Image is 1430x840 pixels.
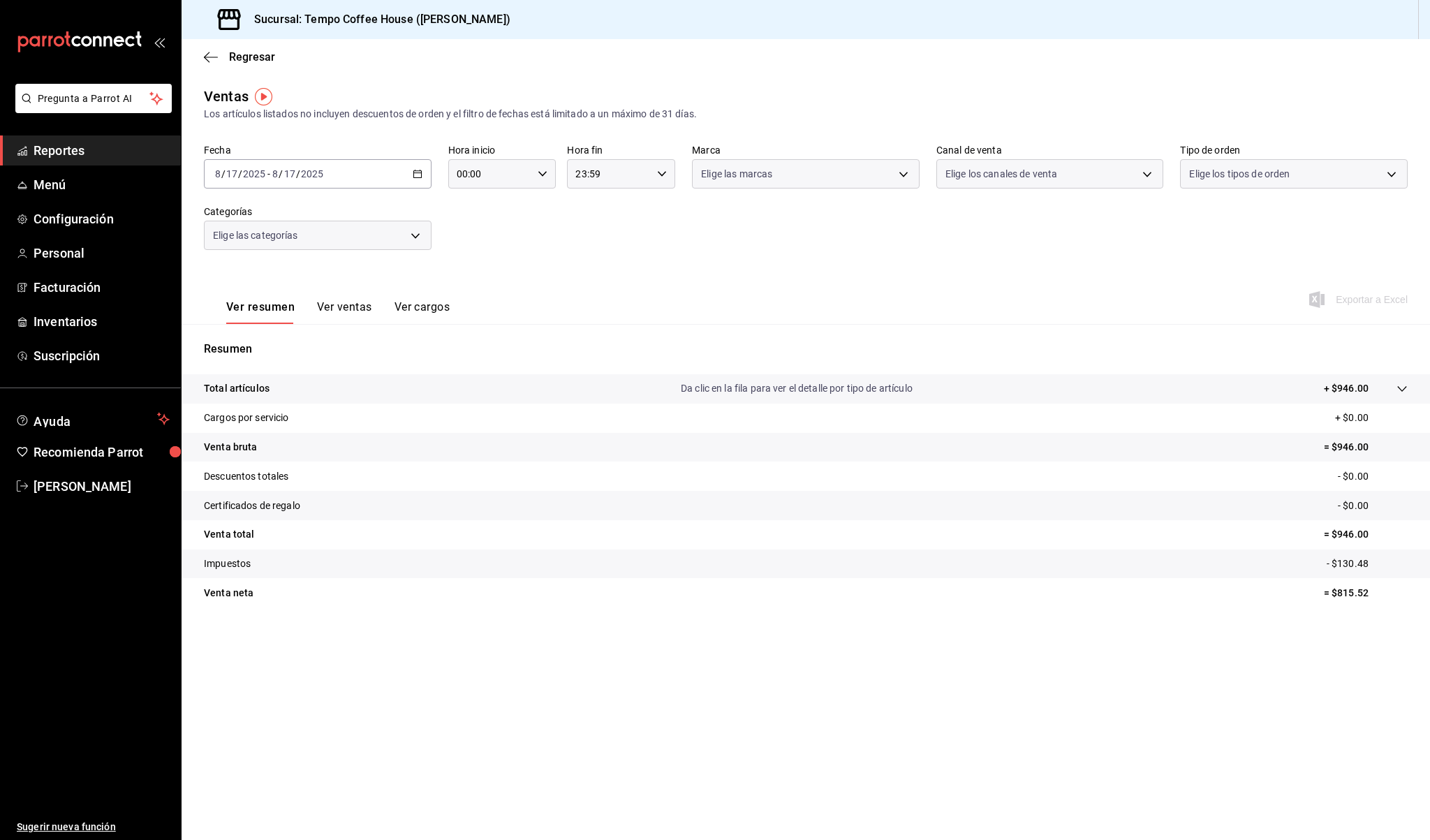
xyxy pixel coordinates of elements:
span: Elige las marcas [701,167,772,181]
label: Hora inicio [448,145,556,155]
span: Suscripción [34,346,170,365]
span: Recomienda Parrot [34,443,170,462]
p: - $130.48 [1327,557,1408,571]
input: -- [226,168,238,179]
span: Reportes [34,141,170,160]
p: - $0.00 [1338,469,1408,484]
span: Elige las categorías [213,228,298,242]
p: = $946.00 [1324,527,1408,542]
input: -- [283,168,296,179]
span: / [279,168,283,179]
span: Menú [34,175,170,194]
span: / [221,168,226,179]
button: Ver ventas [317,300,372,324]
span: Personal [34,244,170,263]
p: Venta total [204,527,254,542]
p: + $946.00 [1324,381,1369,396]
input: ---- [242,168,266,179]
label: Canal de venta [936,145,1164,155]
label: Marca [692,145,920,155]
button: open_drawer_menu [154,36,165,47]
button: Regresar [204,50,275,64]
span: Ayuda [34,411,152,427]
span: Inventarios [34,312,170,331]
span: / [238,168,242,179]
input: -- [214,168,221,179]
p: Da clic en la fila para ver el detalle por tipo de artículo [681,381,913,396]
a: Pregunta a Parrot AI [10,101,172,116]
span: Sugerir nueva función [17,820,170,834]
p: Venta bruta [204,440,257,455]
p: Cargos por servicio [204,411,289,425]
label: Tipo de orden [1180,145,1408,155]
div: Ventas [204,86,249,107]
p: + $0.00 [1335,411,1408,425]
input: ---- [300,168,324,179]
label: Hora fin [567,145,675,155]
p: = $815.52 [1324,586,1408,600]
p: - $0.00 [1338,499,1408,513]
span: Configuración [34,209,170,228]
label: Fecha [204,145,432,155]
label: Categorías [204,207,432,216]
span: Elige los tipos de orden [1189,167,1290,181]
span: Pregunta a Parrot AI [38,91,150,106]
div: navigation tabs [226,300,450,324]
span: / [296,168,300,179]
button: Ver cargos [395,300,450,324]
p: Resumen [204,341,1408,358]
span: [PERSON_NAME] [34,477,170,496]
p: Descuentos totales [204,469,288,484]
span: Regresar [229,50,275,64]
span: Facturación [34,278,170,297]
p: Certificados de regalo [204,499,300,513]
div: Los artículos listados no incluyen descuentos de orden y el filtro de fechas está limitado a un m... [204,107,1408,121]
p: Venta neta [204,586,253,600]
span: - [267,168,270,179]
span: Elige los canales de venta [945,167,1057,181]
img: Tooltip marker [255,88,272,105]
p: Total artículos [204,381,270,396]
button: Pregunta a Parrot AI [15,84,172,113]
h3: Sucursal: Tempo Coffee House ([PERSON_NAME]) [243,11,510,28]
p: = $946.00 [1324,440,1408,455]
button: Ver resumen [226,300,295,324]
input: -- [272,168,279,179]
p: Impuestos [204,557,251,571]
